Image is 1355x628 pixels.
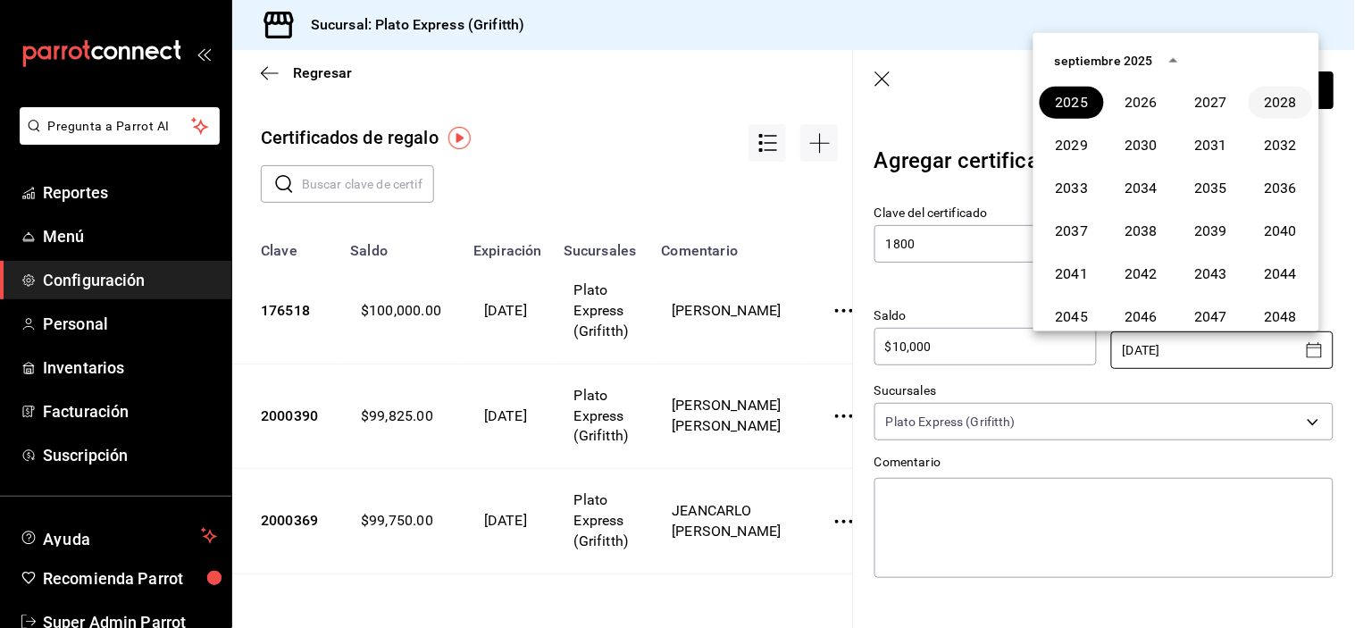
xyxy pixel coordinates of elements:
[339,231,463,259] th: Saldo
[874,138,1334,191] div: Agregar certificado
[1040,301,1104,333] button: 2045
[43,356,217,380] span: Inventarios
[1109,301,1174,333] button: 2046
[1040,87,1104,119] button: 2025
[1158,46,1189,76] button: year view is open, switch to calendar view
[749,124,786,165] div: Acciones
[874,207,1097,220] label: Clave del certificado
[874,225,1097,263] input: Máximo 15 caracteres
[651,364,803,469] td: [PERSON_NAME] [PERSON_NAME]
[553,231,651,259] th: Sucursales
[1249,258,1313,290] button: 2044
[232,364,339,469] td: 2000390
[874,456,1334,468] label: Comentario
[297,14,524,36] h3: Sucursal: Plato Express (Grifitth)
[1179,130,1243,162] button: 2031
[1249,215,1313,247] button: 2040
[1249,172,1313,205] button: 2036
[197,46,211,61] button: open_drawer_menu
[43,566,217,590] span: Recomienda Parrot
[651,231,803,259] th: Comentario
[651,259,803,364] td: [PERSON_NAME]
[293,64,352,81] span: Regresar
[43,268,217,292] span: Configuración
[874,310,1097,322] label: Saldo
[339,469,463,574] td: $99,750.00
[1109,87,1174,119] button: 2026
[261,64,352,81] button: Regresar
[339,364,463,469] td: $99,825.00
[48,117,192,136] span: Pregunta a Parrot AI
[20,107,220,145] button: Pregunta a Parrot AI
[1040,130,1104,162] button: 2029
[448,127,471,149] img: Tooltip marker
[463,364,553,469] td: [DATE]
[1109,130,1174,162] button: 2030
[1055,51,1153,70] div: septiembre 2025
[43,443,217,467] span: Suscripción
[1179,172,1243,205] button: 2035
[1249,301,1313,333] button: 2048
[339,259,463,364] td: $100,000.00
[1249,87,1313,119] button: 2028
[1249,130,1313,162] button: 2032
[43,180,217,205] span: Reportes
[1123,332,1297,368] input: DD/MM/YYYY
[651,469,803,574] td: JEANCARLO [PERSON_NAME]
[463,231,553,259] th: Expiración
[1179,258,1243,290] button: 2043
[1109,172,1174,205] button: 2034
[553,469,651,574] td: Plato Express (Grifitth)
[1040,215,1104,247] button: 2037
[43,312,217,336] span: Personal
[232,231,339,259] th: Clave
[1040,258,1104,290] button: 2041
[1040,172,1104,205] button: 2033
[261,124,439,151] div: Certificados de regalo
[232,259,339,364] td: 176518
[1179,87,1243,119] button: 2027
[463,469,553,574] td: [DATE]
[232,469,339,574] td: 2000369
[43,224,217,248] span: Menú
[886,413,1016,431] span: Plato Express (Grifitth)
[553,364,651,469] td: Plato Express (Grifitth)
[302,166,434,202] input: Buscar clave de certificado
[463,259,553,364] td: [DATE]
[1179,301,1243,333] button: 2047
[13,130,220,148] a: Pregunta a Parrot AI
[553,259,651,364] td: Plato Express (Grifitth)
[1179,215,1243,247] button: 2039
[874,336,1097,357] input: $0.00
[874,384,1334,397] label: Sucursales
[1109,258,1174,290] button: 2042
[1304,339,1326,361] button: Open calendar
[43,399,217,423] span: Facturación
[1109,215,1174,247] button: 2038
[800,124,838,165] div: Agregar opción
[43,525,194,547] span: Ayuda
